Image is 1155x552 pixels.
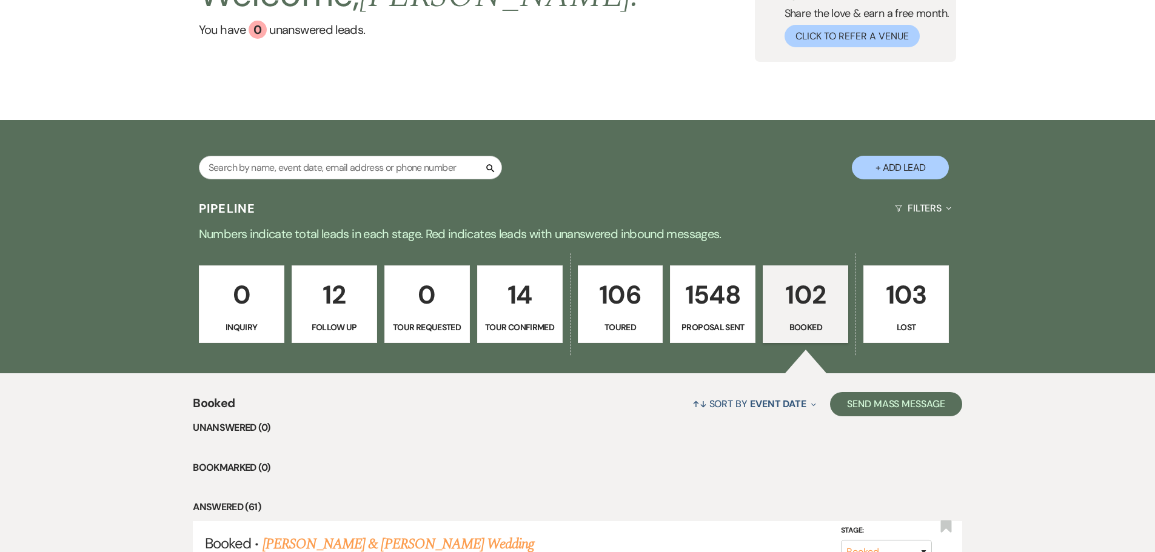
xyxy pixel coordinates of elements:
[785,25,920,47] button: Click to Refer a Venue
[678,274,748,315] p: 1548
[688,388,821,420] button: Sort By Event Date
[890,192,956,224] button: Filters
[670,265,755,343] a: 1548Proposal Sent
[199,156,502,179] input: Search by name, event date, email address or phone number
[841,524,932,537] label: Stage:
[692,397,707,410] span: ↑↓
[771,274,840,315] p: 102
[871,274,941,315] p: 103
[207,321,276,334] p: Inquiry
[578,265,663,343] a: 106Toured
[193,499,962,515] li: Answered (61)
[199,265,284,343] a: 0Inquiry
[586,274,655,315] p: 106
[193,420,962,436] li: Unanswered (0)
[485,321,555,334] p: Tour Confirmed
[485,274,555,315] p: 14
[392,274,462,315] p: 0
[207,274,276,315] p: 0
[771,321,840,334] p: Booked
[141,224,1014,244] p: Numbers indicate total leads in each stage. Red indicates leads with unanswered inbound messages.
[852,156,949,179] button: + Add Lead
[678,321,748,334] p: Proposal Sent
[199,21,640,39] a: You have 0 unanswered leads.
[249,21,267,39] div: 0
[384,265,470,343] a: 0Tour Requested
[871,321,941,334] p: Lost
[586,321,655,334] p: Toured
[193,460,962,476] li: Bookmarked (0)
[477,265,563,343] a: 14Tour Confirmed
[300,274,369,315] p: 12
[750,397,806,410] span: Event Date
[193,394,235,420] span: Booked
[763,265,848,343] a: 102Booked
[199,200,256,217] h3: Pipeline
[392,321,462,334] p: Tour Requested
[830,392,962,416] button: Send Mass Message
[292,265,377,343] a: 12Follow Up
[300,321,369,334] p: Follow Up
[863,265,949,343] a: 103Lost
